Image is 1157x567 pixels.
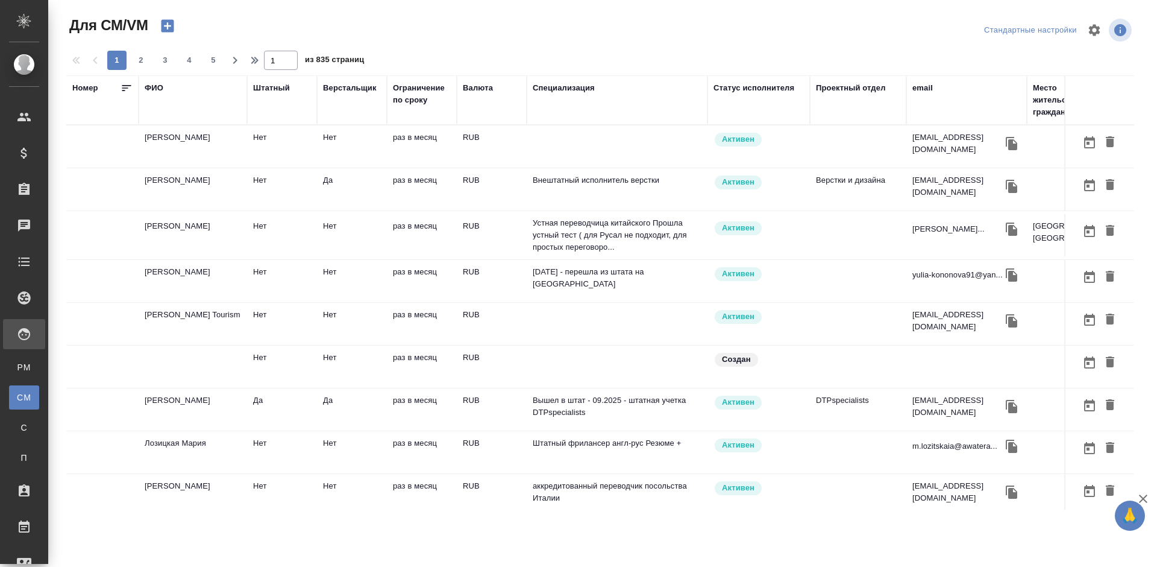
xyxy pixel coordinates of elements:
button: Удалить [1100,131,1120,154]
button: 🙏 [1115,501,1145,531]
td: Нет [317,260,387,302]
span: С [15,422,33,434]
span: Для СМ/VM [66,16,148,35]
span: Посмотреть информацию [1109,19,1134,42]
span: 2 [131,54,151,66]
td: раз в месяц [387,474,457,516]
button: Скопировать [1003,398,1021,416]
button: Удалить [1100,174,1120,197]
div: Штатный [253,82,290,94]
span: CM [15,391,33,404]
td: Нет [317,214,387,256]
td: раз в месяц [387,346,457,388]
button: Открыть календарь загрузки [1079,131,1100,154]
p: m.lozitskaia@awatera... [912,440,997,452]
p: Штатный фрилансер англ-рус Резюме + [533,437,701,449]
td: раз в месяц [387,431,457,474]
p: Активен [722,268,754,280]
p: Внештатный исполнитель верстки [533,174,701,186]
div: Рядовой исполнитель: назначай с учетом рейтинга [713,266,804,282]
p: [DATE] - перешла из штата на [GEOGRAPHIC_DATA] [533,266,701,290]
td: Нет [317,474,387,516]
td: Нет [247,260,317,302]
button: Скопировать [1003,220,1021,238]
td: [PERSON_NAME] [139,388,247,431]
td: Верстки и дизайна [810,168,906,211]
div: Верстальщик [323,82,377,94]
td: RUB [457,431,527,474]
span: 4 [180,54,199,66]
p: [EMAIL_ADDRESS][DOMAIN_NAME] [912,480,1003,504]
div: Место жительства(Город), гражданство [1033,82,1129,118]
p: [EMAIL_ADDRESS][DOMAIN_NAME] [912,309,1003,333]
p: Создан [722,353,751,366]
td: Нет [247,474,317,516]
p: [PERSON_NAME]... [912,223,985,235]
span: Настроить таблицу [1080,16,1109,45]
a: П [9,446,39,470]
span: PM [15,361,33,373]
td: раз в месяц [387,388,457,431]
div: Рядовой исполнитель: назначай с учетом рейтинга [713,174,804,191]
td: [PERSON_NAME] [139,168,247,211]
td: RUB [457,168,527,211]
button: Удалить [1100,480,1120,502]
td: Нет [317,346,387,388]
button: Скопировать [1003,437,1021,455]
td: Нет [247,168,317,211]
td: [PERSON_NAME] [139,260,247,302]
td: RUB [457,388,527,431]
div: Номер [72,82,98,94]
td: RUB [457,346,527,388]
div: Ограничение по сроку [393,82,451,106]
button: Удалить [1100,266,1120,288]
td: раз в месяц [387,168,457,211]
td: Нет [317,303,387,345]
button: Открыть календарь загрузки [1079,309,1100,331]
p: Активен [722,176,754,188]
p: [EMAIL_ADDRESS][DOMAIN_NAME] [912,131,1003,156]
p: yulia-kononova91@yan... [912,269,1003,281]
div: Проектный отдел [816,82,886,94]
td: RUB [457,303,527,345]
div: Рядовой исполнитель: назначай с учетом рейтинга [713,220,804,236]
button: 5 [204,51,223,70]
div: Рядовой исполнитель: назначай с учетом рейтинга [713,394,804,411]
td: Нет [247,303,317,345]
td: Да [247,388,317,431]
button: Открыть календарь загрузки [1079,266,1100,288]
div: email [912,82,933,94]
td: [PERSON_NAME] [139,474,247,516]
td: RUB [457,214,527,256]
td: Нет [247,346,317,388]
p: [EMAIL_ADDRESS][DOMAIN_NAME] [912,394,1003,419]
span: 3 [155,54,175,66]
span: 🙏 [1120,503,1140,528]
div: Рядовой исполнитель: назначай с учетом рейтинга [713,309,804,325]
span: 5 [204,54,223,66]
button: 3 [155,51,175,70]
td: раз в месяц [387,125,457,168]
button: Открыть календарь загрузки [1079,394,1100,417]
button: Открыть календарь загрузки [1079,480,1100,502]
td: раз в месяц [387,260,457,302]
td: DTPspecialists [810,388,906,431]
td: [PERSON_NAME] [139,125,247,168]
td: Нет [247,431,317,474]
button: Удалить [1100,220,1120,242]
td: RUB [457,474,527,516]
button: Удалить [1100,352,1120,374]
button: Удалить [1100,309,1120,331]
span: П [15,452,33,464]
td: Нет [247,125,317,168]
button: Открыть календарь загрузки [1079,352,1100,374]
p: Активен [722,396,754,408]
div: Специализация [533,82,595,94]
button: Открыть календарь загрузки [1079,220,1100,242]
button: 2 [131,51,151,70]
div: split button [981,21,1080,40]
button: Удалить [1100,394,1120,417]
a: С [9,416,39,440]
p: Активен [722,133,754,145]
button: Скопировать [1003,177,1021,195]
